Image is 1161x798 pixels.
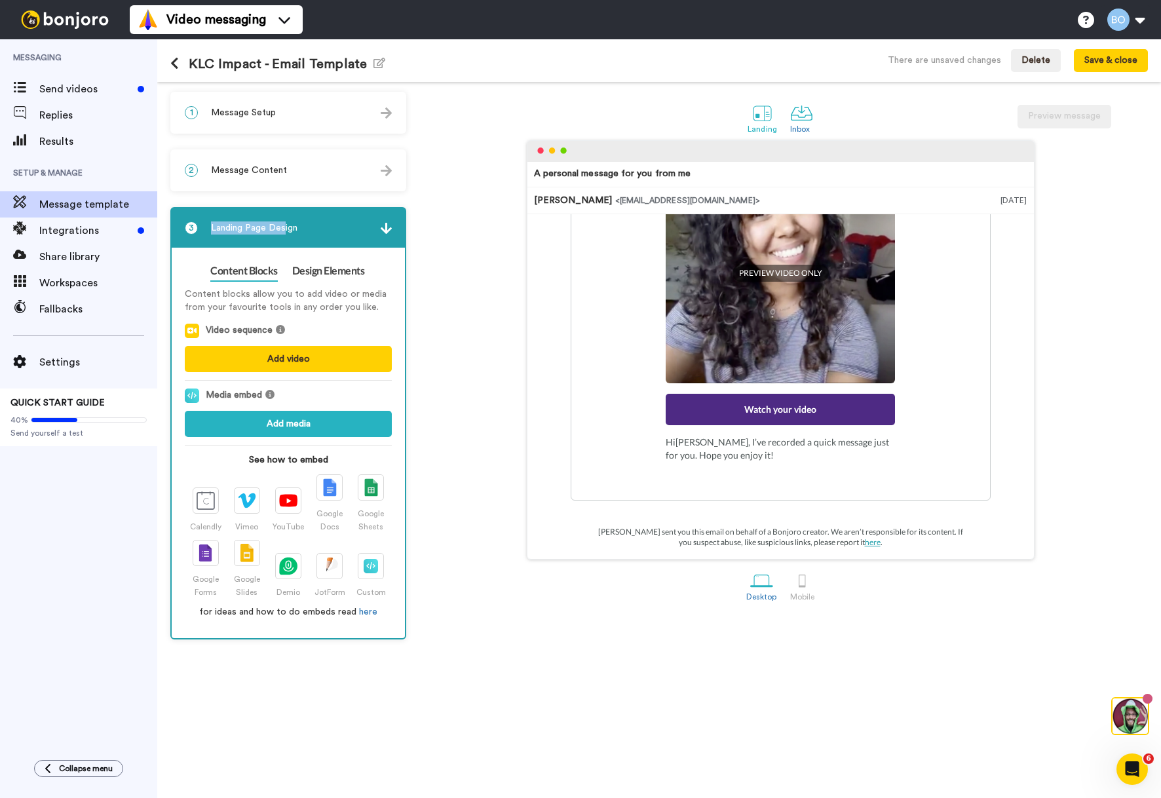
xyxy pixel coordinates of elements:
[309,474,351,531] a: Google Docs
[273,523,304,531] span: YouTube
[1011,49,1061,73] button: Delete
[381,165,392,176] img: arrow.svg
[138,9,159,30] img: vm-color.svg
[279,494,297,508] img: youtube.svg
[39,301,157,317] span: Fallbacks
[185,221,198,235] span: 3
[1018,105,1111,128] button: Preview message
[185,487,226,531] a: Calendly
[784,563,821,608] a: Mobile
[185,411,392,437] button: Add media
[39,197,157,212] span: Message template
[206,389,262,403] span: Media embed
[534,194,1000,207] div: [PERSON_NAME]
[211,221,297,235] span: Landing Page Design
[733,265,829,282] span: PREVIEW VIDEO ONLY
[39,275,157,291] span: Workspaces
[865,537,881,547] span: here
[210,261,277,282] a: Content Blocks
[185,164,198,177] span: 2
[226,487,267,531] a: Vimeo
[356,588,386,596] span: Custom
[1,3,37,38] img: 3183ab3e-59ed-45f6-af1c-10226f767056-1659068401.jpg
[10,398,105,408] span: QUICK START GUIDE
[185,324,199,338] img: AddVideo.svg
[211,106,276,119] span: Message Setup
[741,95,784,140] a: Landing
[323,478,337,497] img: GoogleDocs.svg
[784,95,820,140] a: Inbox
[276,588,300,596] span: Demio
[790,124,813,134] div: Inbox
[166,10,266,29] span: Video messaging
[364,559,378,573] img: Embed.svg
[185,605,392,618] p: for ideas and how to do embeds read
[39,81,132,97] span: Send videos
[190,523,221,531] span: Calendly
[238,493,256,508] img: vimeo.svg
[748,124,777,134] div: Landing
[185,389,199,403] img: Embed.svg
[666,394,895,425] div: Watch your video
[381,107,392,119] img: arrow.svg
[571,527,991,548] p: [PERSON_NAME] sent you this email on behalf of a Bonjoro creator. We aren’t responsible for its c...
[10,428,147,438] span: Send yourself a test
[279,557,297,575] img: demio.svg
[364,478,377,497] img: Google_Sheets.svg
[351,553,392,597] a: Custom
[170,92,406,134] div: 1Message Setup
[381,223,392,234] img: arrow.svg
[197,491,215,510] img: calendly.svg
[193,575,219,596] span: Google Forms
[746,592,777,601] div: Desktop
[39,249,157,265] span: Share library
[39,107,157,123] span: Replies
[240,544,254,562] img: Google_Slides.png
[292,261,365,282] a: Design Elements
[206,324,273,338] span: Video sequence
[666,436,895,462] p: Hi [PERSON_NAME] , I’ve recorded a quick message just for you. Hope you enjoy it!
[211,164,287,177] span: Message Content
[39,134,157,149] span: Results
[235,523,258,531] span: Vimeo
[185,288,392,314] p: Content blocks allow you to add video or media from your favourite tools in any order you like.
[185,106,198,119] span: 1
[170,149,406,191] div: 2Message Content
[185,346,392,372] button: Add video
[314,588,345,596] span: JotForm
[226,540,267,597] a: Google Slides
[199,544,212,562] img: Google_Forms.svg
[888,54,1001,67] div: There are unsaved changes
[316,510,343,531] span: Google Docs
[666,154,895,383] img: default-preview.jpg
[185,453,392,466] strong: See how to embed
[1000,194,1027,207] div: [DATE]
[10,415,28,425] span: 40%
[16,10,114,29] img: bj-logo-header-white.svg
[34,760,123,777] button: Collapse menu
[59,763,113,774] span: Collapse menu
[267,553,309,597] a: Demio
[534,167,691,180] div: A personal message for you from me
[309,553,351,597] a: JotForm
[39,354,157,370] span: Settings
[1074,49,1148,73] button: Save & close
[359,607,377,617] a: here
[1116,753,1148,785] iframe: Intercom live chat
[358,510,384,531] span: Google Sheets
[234,575,260,596] span: Google Slides
[39,223,132,238] span: Integrations
[740,563,784,608] a: Desktop
[170,56,385,71] h1: KLC Impact - Email Template
[351,474,392,531] a: Google Sheets
[790,592,814,601] div: Mobile
[267,487,309,531] a: YouTube
[185,540,226,597] a: Google Forms
[1143,753,1154,764] span: 6
[615,197,760,204] span: <[EMAIL_ADDRESS][DOMAIN_NAME]>
[321,557,339,575] img: jotform.svg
